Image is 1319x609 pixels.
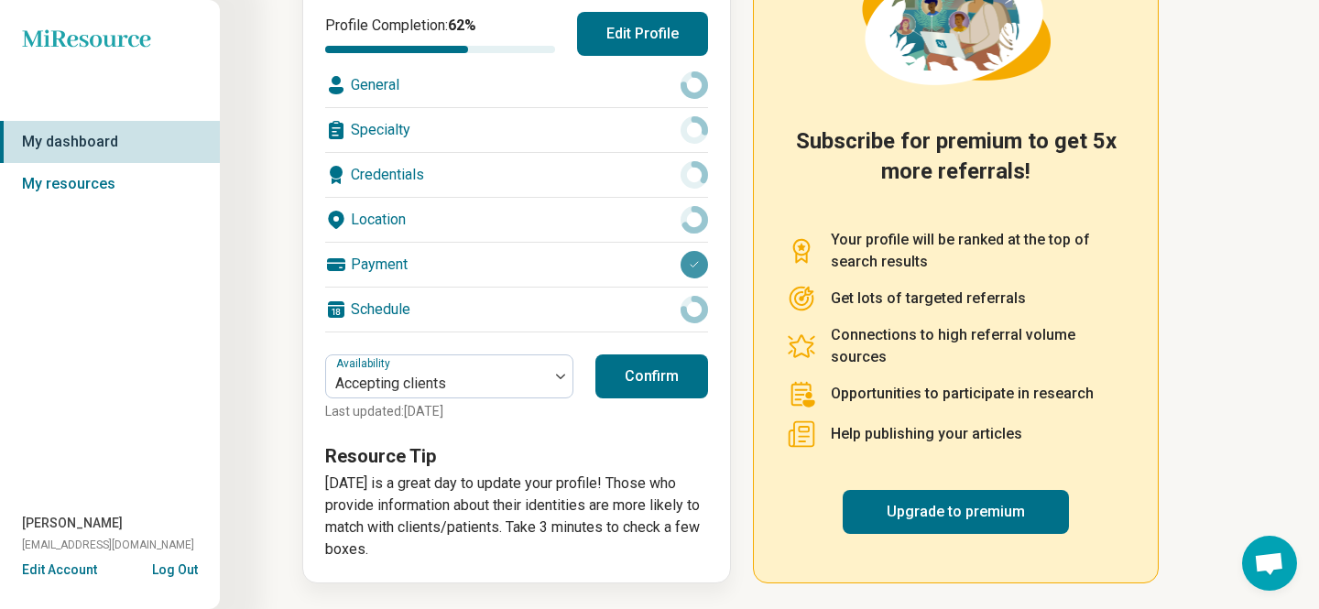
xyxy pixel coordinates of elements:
p: Last updated: [DATE] [325,402,573,421]
label: Availability [336,357,394,370]
p: Your profile will be ranked at the top of search results [831,229,1125,273]
span: [EMAIL_ADDRESS][DOMAIN_NAME] [22,537,194,553]
button: Confirm [595,354,708,398]
button: Edit Account [22,560,97,580]
h3: Resource Tip [325,443,708,469]
div: Payment [325,243,708,287]
span: [PERSON_NAME] [22,514,123,533]
button: Log Out [152,560,198,575]
p: [DATE] is a great day to update your profile! Those who provide information about their identitie... [325,473,708,560]
h2: Subscribe for premium to get 5x more referrals! [787,126,1125,207]
span: 62 % [448,16,476,34]
a: Upgrade to premium [843,490,1069,534]
div: Open chat [1242,536,1297,591]
p: Help publishing your articles [831,423,1022,445]
div: Credentials [325,153,708,197]
div: Location [325,198,708,242]
button: Edit Profile [577,12,708,56]
p: Get lots of targeted referrals [831,288,1026,310]
div: Schedule [325,288,708,332]
p: Opportunities to participate in research [831,383,1094,405]
div: Profile Completion: [325,15,555,53]
div: Specialty [325,108,708,152]
div: General [325,63,708,107]
p: Connections to high referral volume sources [831,324,1125,368]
